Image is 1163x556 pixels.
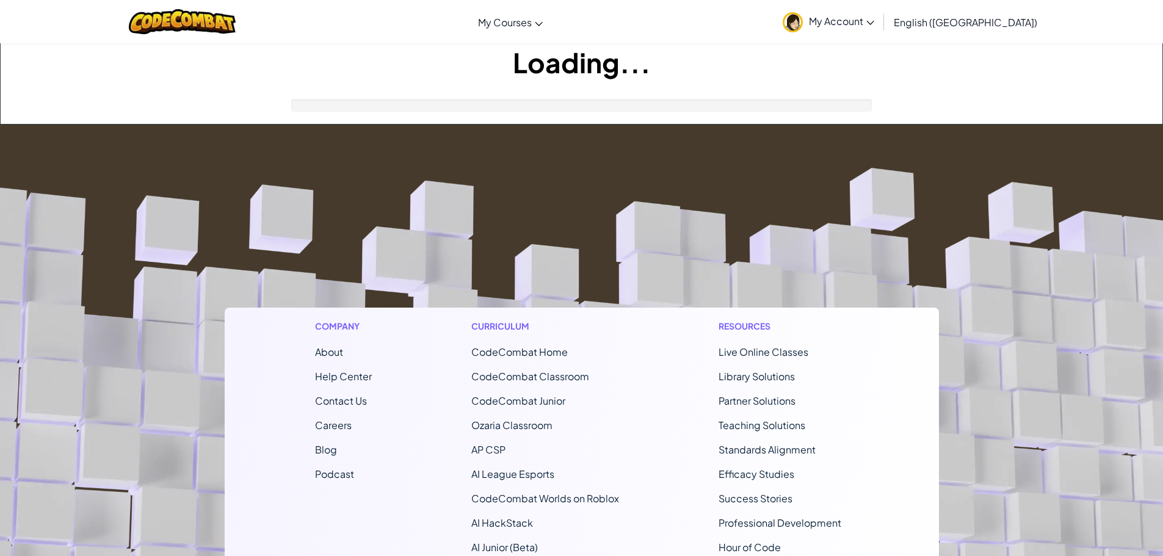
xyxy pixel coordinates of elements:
[1,43,1162,81] h1: Loading...
[315,468,354,480] a: Podcast
[315,419,352,431] a: Careers
[719,419,805,431] a: Teaching Solutions
[471,370,589,383] a: CodeCombat Classroom
[783,12,803,32] img: avatar
[471,443,505,456] a: AP CSP
[719,468,794,480] a: Efficacy Studies
[478,16,532,29] span: My Courses
[719,541,781,554] a: Hour of Code
[719,394,795,407] a: Partner Solutions
[472,5,549,38] a: My Courses
[719,370,795,383] a: Library Solutions
[471,516,533,529] a: AI HackStack
[471,394,565,407] a: CodeCombat Junior
[719,443,816,456] a: Standards Alignment
[894,16,1037,29] span: English ([GEOGRAPHIC_DATA])
[471,345,568,358] span: CodeCombat Home
[315,394,367,407] span: Contact Us
[777,2,880,41] a: My Account
[719,516,841,529] a: Professional Development
[315,320,372,333] h1: Company
[471,541,538,554] a: AI Junior (Beta)
[719,345,808,358] a: Live Online Classes
[471,468,554,480] a: AI League Esports
[315,345,343,358] a: About
[719,320,849,333] h1: Resources
[471,492,619,505] a: CodeCombat Worlds on Roblox
[315,443,337,456] a: Blog
[888,5,1043,38] a: English ([GEOGRAPHIC_DATA])
[129,9,236,34] img: CodeCombat logo
[809,15,874,27] span: My Account
[471,419,553,431] a: Ozaria Classroom
[719,492,792,505] a: Success Stories
[471,320,619,333] h1: Curriculum
[315,370,372,383] a: Help Center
